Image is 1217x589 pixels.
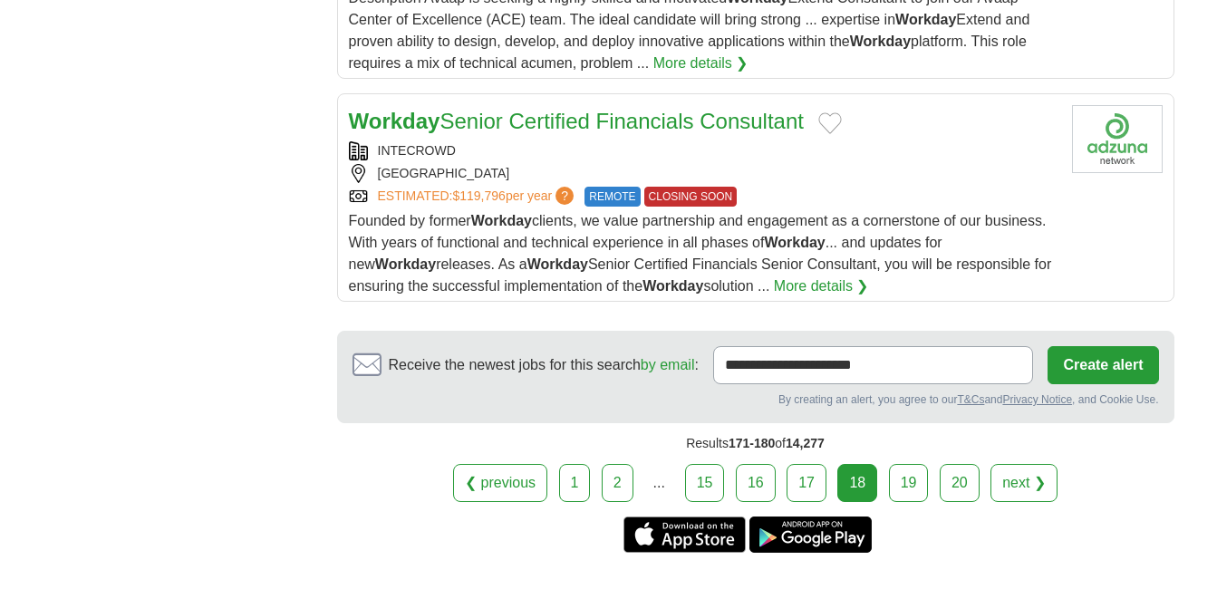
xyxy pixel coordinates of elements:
strong: Workday [895,12,956,27]
a: ESTIMATED:$119,796per year? [378,187,578,207]
a: 19 [889,464,929,502]
a: by email [641,357,695,372]
a: 15 [685,464,725,502]
div: Results of [337,423,1174,464]
a: next ❯ [990,464,1058,502]
span: 171-180 [729,436,775,450]
strong: Workday [642,278,703,294]
button: Add to favorite jobs [818,112,842,134]
strong: Workday [527,256,588,272]
div: INTECROWD [349,141,1058,160]
strong: Workday [375,256,436,272]
a: Get the Android app [749,517,872,553]
div: ... [641,465,677,501]
a: T&Cs [957,393,984,406]
a: More details ❯ [653,53,749,74]
a: 16 [736,464,776,502]
a: ❮ previous [453,464,547,502]
span: CLOSING SOON [644,187,738,207]
span: Founded by former clients, we value partnership and engagement as a cornerstone of our business. ... [349,213,1052,294]
a: More details ❯ [774,275,869,297]
strong: Workday [471,213,532,228]
strong: Workday [850,34,911,49]
strong: Workday [764,235,825,250]
img: Company logo [1072,105,1163,173]
a: WorkdaySenior Certified Financials Consultant [349,109,804,133]
a: 20 [940,464,980,502]
span: REMOTE [584,187,640,207]
span: 14,277 [786,436,825,450]
a: Get the iPhone app [623,517,746,553]
div: 18 [837,464,877,502]
a: 2 [602,464,633,502]
a: 17 [787,464,826,502]
a: Privacy Notice [1002,393,1072,406]
strong: Workday [349,109,440,133]
button: Create alert [1048,346,1158,384]
span: Receive the newest jobs for this search : [389,354,699,376]
span: $119,796 [452,188,505,203]
div: By creating an alert, you agree to our and , and Cookie Use. [353,391,1159,408]
span: ? [555,187,574,205]
a: 1 [559,464,591,502]
div: [GEOGRAPHIC_DATA] [349,164,1058,183]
